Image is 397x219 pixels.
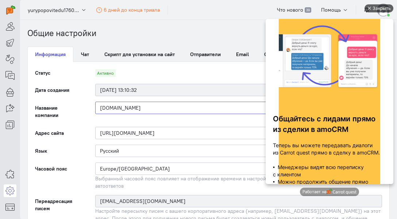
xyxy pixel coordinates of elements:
[11,142,124,156] p: Теперь вы можете передавать диалоги из Carrot quest прямо в сделку в amoCRM.
[228,47,257,62] a: Email
[11,171,124,178] p: с клиентом
[11,125,86,134] strong: из сделки в amoCRM
[11,114,88,123] strong: Общайтесь с лидами
[28,84,88,96] label: Дата создания
[28,163,88,189] label: Часовой пояс
[236,51,249,58] span: Email
[28,7,79,14] span: yurypopovitedu1760343052
[28,127,88,139] label: Адрес сайта
[100,165,170,172] span: Europe/[GEOGRAPHIC_DATA]
[28,69,88,77] label: Статус
[38,188,97,196] a: Работает на
[41,189,64,195] span: Работает на
[27,27,390,39] nav: breadcrumb
[28,102,88,121] label: Название компании
[27,47,73,62] a: Информация
[6,5,15,15] img: carrot-quest.svg
[257,47,352,62] a: Обработка персональных данных
[190,51,221,58] span: Отправители
[95,69,116,77] span: Активно
[104,7,160,13] span: 6 дней до конца триала
[24,3,90,16] button: yurypopovitedu1760343052
[95,163,382,175] span: Select box activate
[95,145,382,157] span: Select box activate
[28,145,88,157] label: Язык
[27,27,96,39] li: Общие настройки
[97,47,182,62] a: Скрипт для установки на сайт
[11,164,124,171] p: • Менеджеры видят всю переписку
[95,175,382,189] div: Выбранный часовой пояс повлияет на отображение времени в настройках триггерных сообщений, воронок...
[182,47,228,62] a: Отправители
[11,178,124,185] p: • Можно продолжить общение прямо
[111,4,129,12] div: Закрыть
[90,114,113,123] strong: прямо
[100,148,119,154] span: Русский
[65,189,95,195] img: logo
[73,47,97,62] a: Чат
